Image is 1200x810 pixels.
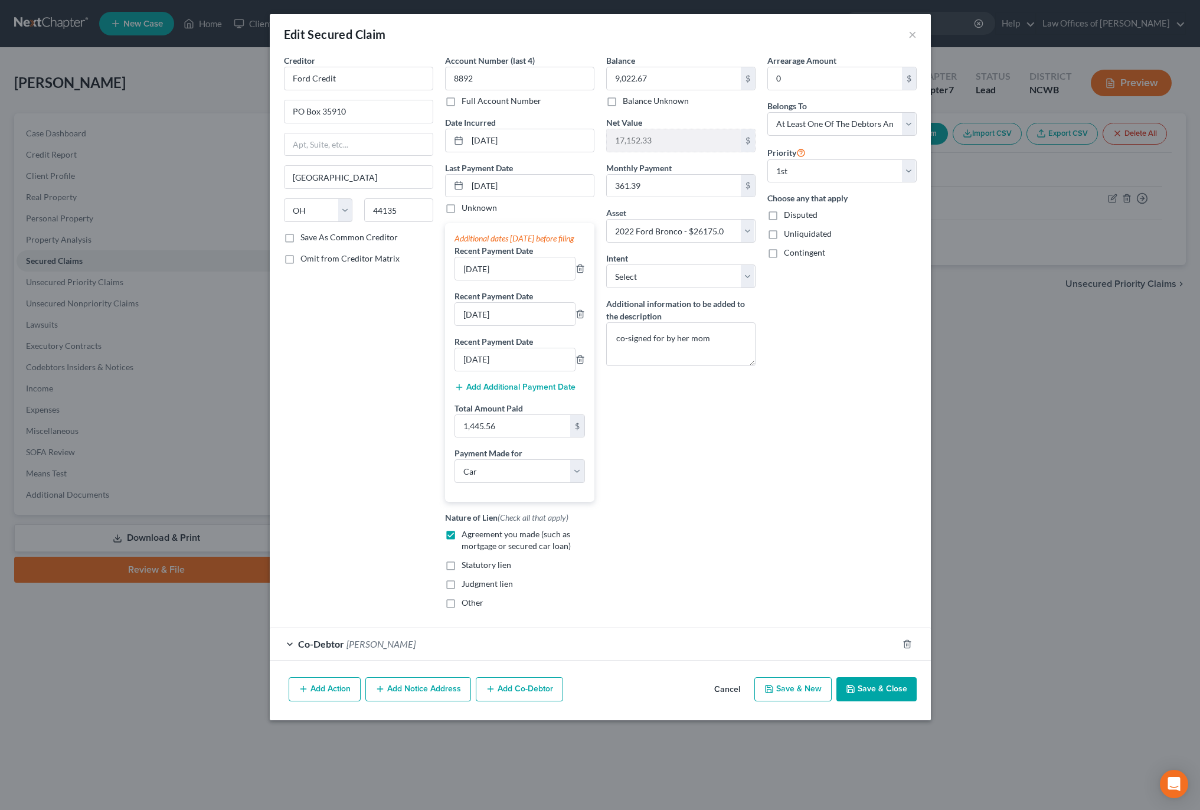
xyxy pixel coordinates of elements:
[455,383,576,392] button: Add Additional Payment Date
[784,247,825,257] span: Contingent
[346,638,416,649] span: [PERSON_NAME]
[606,54,635,67] label: Balance
[467,129,594,152] input: MM/DD/YYYY
[607,67,741,90] input: 0.00
[462,579,513,589] span: Judgment lien
[606,208,626,218] span: Asset
[741,67,755,90] div: $
[570,415,584,437] div: $
[498,512,568,522] span: (Check all that apply)
[767,145,806,159] label: Priority
[455,402,523,414] label: Total Amount Paid
[606,162,672,174] label: Monthly Payment
[836,677,917,702] button: Save & Close
[300,231,398,243] label: Save As Common Creditor
[445,511,568,524] label: Nature of Lien
[300,253,400,263] span: Omit from Creditor Matrix
[455,415,570,437] input: 0.00
[607,175,741,197] input: 0.00
[902,67,916,90] div: $
[284,26,386,43] div: Edit Secured Claim
[741,129,755,152] div: $
[455,233,585,244] div: Additional dates [DATE] before filing
[455,303,575,325] input: --
[623,95,689,107] label: Balance Unknown
[784,228,832,239] span: Unliquidated
[1160,770,1188,798] div: Open Intercom Messenger
[462,529,571,551] span: Agreement you made (such as mortgage or secured car loan)
[768,67,902,90] input: 0.00
[754,677,832,702] button: Save & New
[705,678,750,702] button: Cancel
[445,162,513,174] label: Last Payment Date
[445,116,496,129] label: Date Incurred
[767,192,917,204] label: Choose any that apply
[462,95,541,107] label: Full Account Number
[445,54,535,67] label: Account Number (last 4)
[445,67,594,90] input: XXXX
[606,252,628,264] label: Intent
[455,348,575,371] input: --
[606,298,756,322] label: Additional information to be added to the description
[741,175,755,197] div: $
[284,55,315,66] span: Creditor
[767,54,836,67] label: Arrearage Amount
[462,560,511,570] span: Statutory lien
[784,210,818,220] span: Disputed
[364,198,433,222] input: Enter zip...
[455,447,522,459] label: Payment Made for
[476,677,563,702] button: Add Co-Debtor
[607,129,741,152] input: 0.00
[908,27,917,41] button: ×
[455,290,533,302] label: Recent Payment Date
[365,677,471,702] button: Add Notice Address
[289,677,361,702] button: Add Action
[285,166,433,188] input: Enter city...
[462,597,483,607] span: Other
[455,244,533,257] label: Recent Payment Date
[455,335,533,348] label: Recent Payment Date
[462,202,497,214] label: Unknown
[284,67,433,90] input: Search creditor by name...
[606,116,642,129] label: Net Value
[285,133,433,156] input: Apt, Suite, etc...
[455,257,575,280] input: --
[767,101,807,111] span: Belongs To
[298,638,344,649] span: Co-Debtor
[467,175,594,197] input: MM/DD/YYYY
[285,100,433,123] input: Enter address...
